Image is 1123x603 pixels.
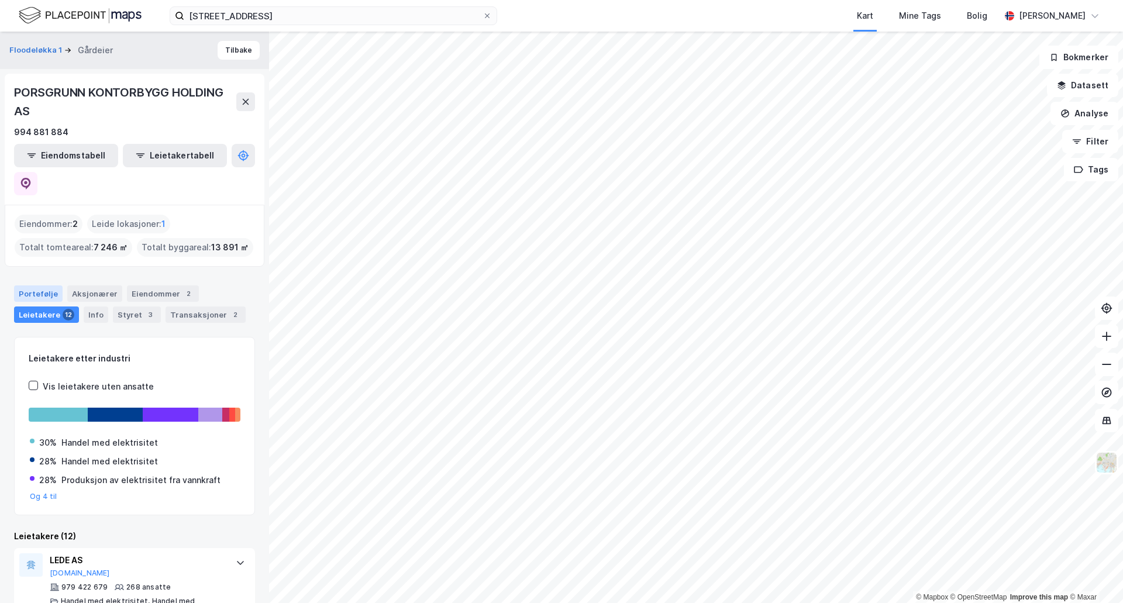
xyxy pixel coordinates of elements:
span: 13 891 ㎡ [211,240,249,254]
button: Leietakertabell [123,144,227,167]
div: Totalt tomteareal : [15,238,132,257]
div: Portefølje [14,285,63,302]
div: 28% [39,454,57,468]
div: PORSGRUNN KONTORBYGG HOLDING AS [14,83,236,120]
div: 30% [39,436,57,450]
div: 268 ansatte [126,583,171,592]
a: Improve this map [1010,593,1068,601]
div: Mine Tags [899,9,941,23]
div: Vis leietakere uten ansatte [43,380,154,394]
div: Kart [857,9,873,23]
div: 994 881 884 [14,125,68,139]
img: Z [1096,452,1118,474]
div: [PERSON_NAME] [1019,9,1086,23]
div: 3 [144,309,156,321]
div: LEDE AS [50,553,224,567]
button: Tilbake [218,41,260,60]
div: Bolig [967,9,987,23]
div: 28% [39,473,57,487]
div: Leietakere [14,306,79,323]
span: 1 [161,217,166,231]
div: 2 [182,288,194,299]
div: 979 422 679 [61,583,108,592]
a: Mapbox [916,593,948,601]
span: 2 [73,217,78,231]
button: Bokmerker [1039,46,1118,69]
div: Handel med elektrisitet [61,436,158,450]
div: Leietakere (12) [14,529,255,543]
button: Og 4 til [30,492,57,501]
div: Transaksjoner [166,306,246,323]
button: [DOMAIN_NAME] [50,568,110,578]
div: Gårdeier [78,43,113,57]
button: Filter [1062,130,1118,153]
button: Floodeløkka 1 [9,44,64,56]
div: Produksjon av elektrisitet fra vannkraft [61,473,221,487]
div: Aksjonærer [67,285,122,302]
input: Søk på adresse, matrikkel, gårdeiere, leietakere eller personer [184,7,483,25]
iframe: Chat Widget [1065,547,1123,603]
div: Leide lokasjoner : [87,215,170,233]
div: Eiendommer [127,285,199,302]
span: 7 246 ㎡ [94,240,128,254]
div: Handel med elektrisitet [61,454,158,468]
div: Totalt byggareal : [137,238,253,257]
button: Tags [1064,158,1118,181]
div: 2 [229,309,241,321]
div: Info [84,306,108,323]
a: OpenStreetMap [950,593,1007,601]
img: logo.f888ab2527a4732fd821a326f86c7f29.svg [19,5,142,26]
button: Analyse [1050,102,1118,125]
button: Datasett [1047,74,1118,97]
div: Leietakere etter industri [29,352,240,366]
div: Styret [113,306,161,323]
div: Eiendommer : [15,215,82,233]
button: Eiendomstabell [14,144,118,167]
div: 12 [63,309,74,321]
